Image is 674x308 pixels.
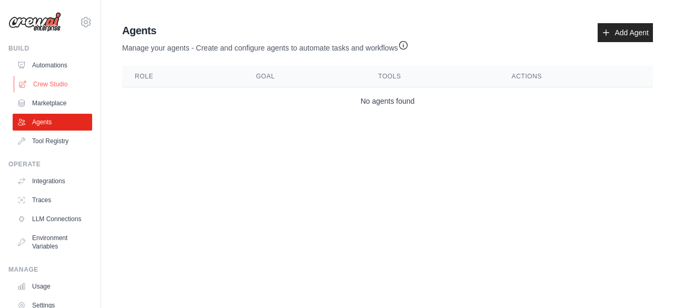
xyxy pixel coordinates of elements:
a: Automations [13,57,92,74]
div: Operate [8,160,92,168]
a: LLM Connections [13,211,92,227]
a: Integrations [13,173,92,190]
a: Environment Variables [13,230,92,255]
td: No agents found [122,87,653,115]
th: Actions [499,66,653,87]
a: Agents [13,114,92,131]
a: Crew Studio [14,76,93,93]
a: Add Agent [598,23,653,42]
h2: Agents [122,23,409,38]
div: Manage [8,265,92,274]
a: Tool Registry [13,133,92,150]
th: Role [122,66,243,87]
a: Traces [13,192,92,208]
th: Goal [243,66,365,87]
a: Usage [13,278,92,295]
th: Tools [365,66,499,87]
img: Logo [8,12,61,32]
a: Marketplace [13,95,92,112]
p: Manage your agents - Create and configure agents to automate tasks and workflows [122,38,409,53]
div: Build [8,44,92,53]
